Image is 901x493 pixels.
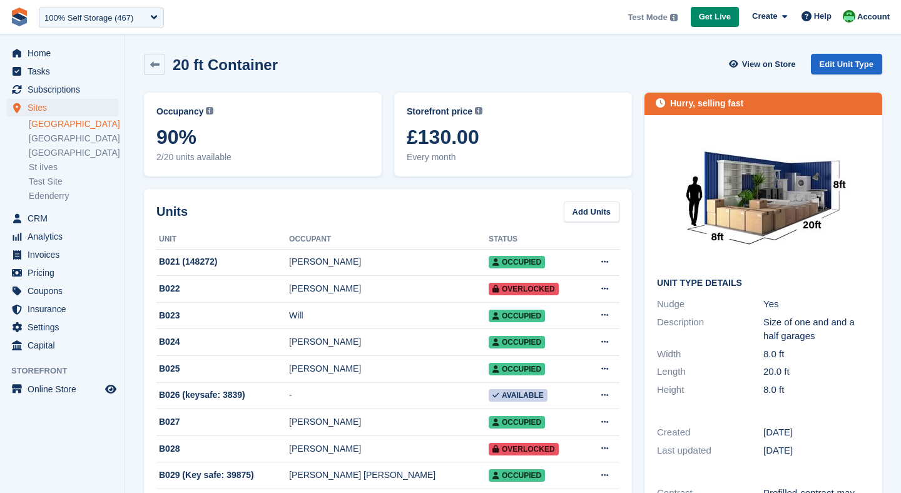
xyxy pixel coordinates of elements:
div: Description [657,315,763,343]
div: B024 [156,335,289,348]
img: icon-info-grey-7440780725fd019a000dd9b08b2336e03edf1995a4989e88bcd33f0948082b44.svg [670,14,678,21]
div: [PERSON_NAME] [289,335,489,348]
h2: 20 ft Container [173,56,278,73]
div: [PERSON_NAME] [289,415,489,429]
div: [DATE] [763,425,870,440]
span: Overlocked [489,443,559,455]
a: menu [6,228,118,245]
div: 8.0 ft [763,347,870,362]
a: menu [6,264,118,282]
span: Occupied [489,416,545,429]
div: Will [289,309,489,322]
span: Storefront price [407,105,472,118]
a: [GEOGRAPHIC_DATA] [29,118,118,130]
a: Preview store [103,382,118,397]
a: Add Units [564,201,619,222]
span: Pricing [28,264,103,282]
a: menu [6,318,118,336]
span: Occupied [489,336,545,348]
a: [GEOGRAPHIC_DATA] [29,147,118,159]
td: - [289,382,489,409]
div: B027 [156,415,289,429]
a: menu [6,380,118,398]
a: menu [6,337,118,354]
div: Last updated [657,444,763,458]
span: Capital [28,337,103,354]
span: Subscriptions [28,81,103,98]
div: Length [657,365,763,379]
a: menu [6,210,118,227]
span: Help [814,10,832,23]
span: Create [752,10,777,23]
div: [DATE] [763,444,870,458]
h2: Units [156,202,188,221]
span: Sites [28,99,103,116]
img: icon-info-grey-7440780725fd019a000dd9b08b2336e03edf1995a4989e88bcd33f0948082b44.svg [206,107,213,114]
span: Account [857,11,890,23]
a: Edit Unit Type [811,54,882,74]
div: B026 (keysafe: 3839) [156,389,289,402]
a: St iIves [29,161,118,173]
a: menu [6,246,118,263]
span: Insurance [28,300,103,318]
span: 90% [156,126,369,148]
div: Nudge [657,297,763,312]
span: Occupied [489,363,545,375]
a: [GEOGRAPHIC_DATA] [29,133,118,145]
span: Occupied [489,310,545,322]
div: [PERSON_NAME] [289,255,489,268]
div: B025 [156,362,289,375]
div: B021 (148272) [156,255,289,268]
a: Get Live [691,7,739,28]
th: Unit [156,230,289,250]
a: Test Site [29,176,118,188]
span: Test Mode [628,11,667,24]
div: Size of one and and a half garages [763,315,870,343]
span: Online Store [28,380,103,398]
h2: Unit Type details [657,278,870,288]
div: [PERSON_NAME] [289,282,489,295]
a: menu [6,99,118,116]
span: Invoices [28,246,103,263]
img: Laura Carlisle [843,10,855,23]
a: menu [6,300,118,318]
span: Occupied [489,469,545,482]
div: B028 [156,442,289,455]
span: Analytics [28,228,103,245]
img: icon-info-grey-7440780725fd019a000dd9b08b2336e03edf1995a4989e88bcd33f0948082b44.svg [475,107,482,114]
div: B029 (Key safe: 39875) [156,469,289,482]
div: Created [657,425,763,440]
img: stora-icon-8386f47178a22dfd0bd8f6a31ec36ba5ce8667c1dd55bd0f319d3a0aa187defe.svg [10,8,29,26]
span: Tasks [28,63,103,80]
div: Height [657,383,763,397]
span: Available [489,389,547,402]
span: Settings [28,318,103,336]
a: menu [6,63,118,80]
span: Every month [407,151,619,164]
div: 100% Self Storage (467) [44,12,133,24]
div: B022 [156,282,289,295]
div: Width [657,347,763,362]
span: 2/20 units available [156,151,369,164]
div: B023 [156,309,289,322]
span: Coupons [28,282,103,300]
span: View on Store [742,58,796,71]
div: [PERSON_NAME] [289,362,489,375]
span: Occupancy [156,105,203,118]
a: menu [6,44,118,62]
th: Occupant [289,230,489,250]
img: 20-ft-container.jpg [669,128,857,268]
div: [PERSON_NAME] [289,442,489,455]
div: 8.0 ft [763,383,870,397]
a: menu [6,81,118,98]
th: Status [489,230,584,250]
span: Overlocked [489,283,559,295]
div: [PERSON_NAME] [PERSON_NAME] [289,469,489,482]
span: CRM [28,210,103,227]
span: £130.00 [407,126,619,148]
span: Storefront [11,365,125,377]
div: Hurry, selling fast [670,97,743,110]
a: Edenderry [29,190,118,202]
span: Home [28,44,103,62]
div: 20.0 ft [763,365,870,379]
